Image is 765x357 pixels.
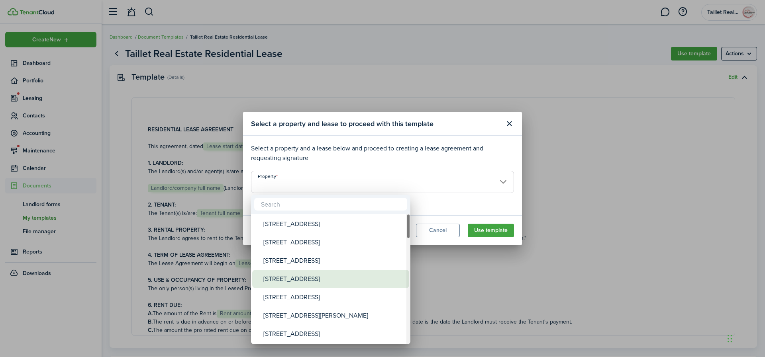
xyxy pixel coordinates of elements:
[263,306,404,325] div: [STREET_ADDRESS][PERSON_NAME]
[263,325,404,343] div: [STREET_ADDRESS]
[254,198,407,211] input: Search
[263,233,404,252] div: [STREET_ADDRESS]
[263,288,404,306] div: [STREET_ADDRESS]
[263,252,404,270] div: [STREET_ADDRESS]
[263,270,404,288] div: [STREET_ADDRESS]
[263,215,404,233] div: [STREET_ADDRESS]
[251,214,410,344] mbsc-wheel: Property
